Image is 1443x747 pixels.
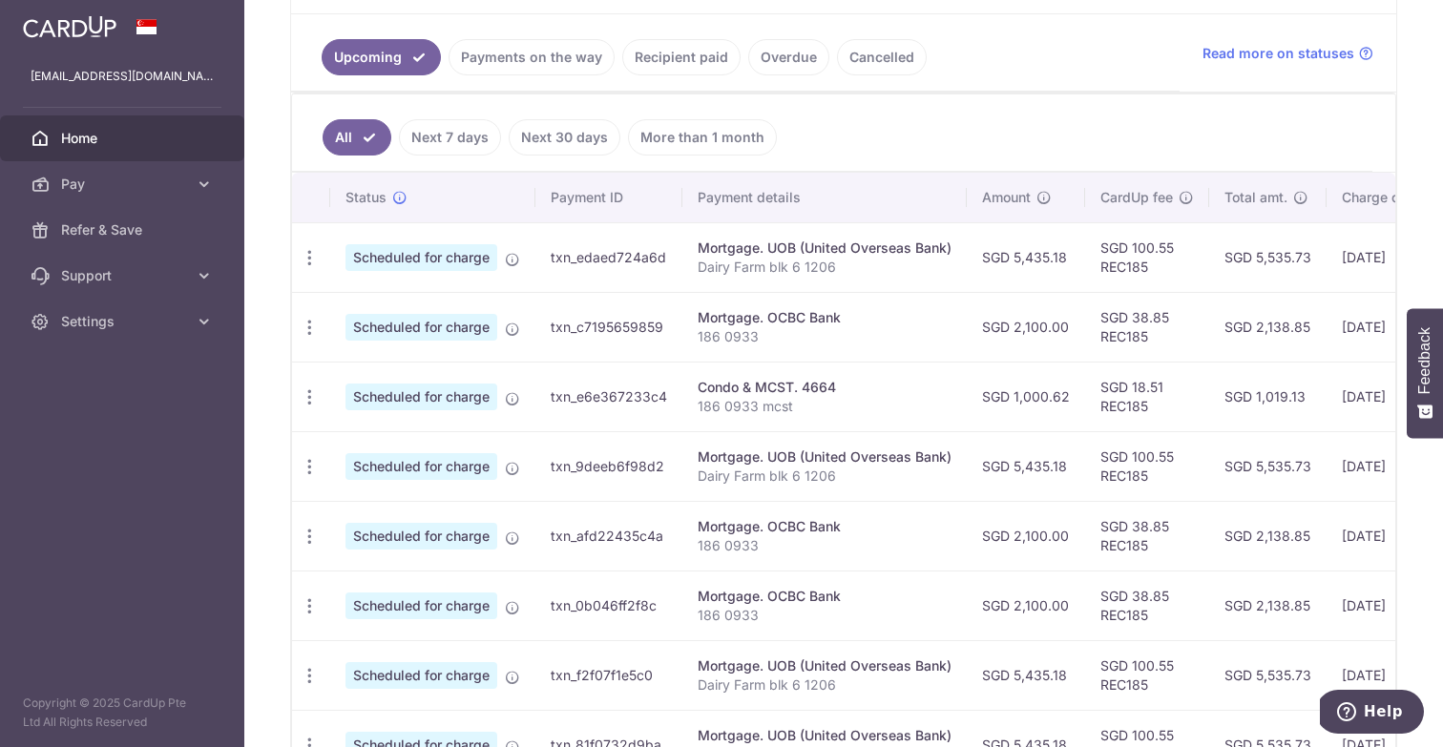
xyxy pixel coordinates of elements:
[982,188,1031,207] span: Amount
[1085,362,1209,431] td: SGD 18.51 REC185
[1085,431,1209,501] td: SGD 100.55 REC185
[1320,690,1424,737] iframe: Opens a widget where you can find more information
[345,188,387,207] span: Status
[698,536,952,555] p: 186 0933
[967,292,1085,362] td: SGD 2,100.00
[1202,44,1373,63] a: Read more on statuses
[1209,222,1327,292] td: SGD 5,535.73
[698,308,952,327] div: Mortgage. OCBC Bank
[698,258,952,277] p: Dairy Farm blk 6 1206
[967,571,1085,640] td: SGD 2,100.00
[682,173,967,222] th: Payment details
[345,314,497,341] span: Scheduled for charge
[1085,222,1209,292] td: SGD 100.55 REC185
[509,119,620,156] a: Next 30 days
[967,222,1085,292] td: SGD 5,435.18
[61,175,187,194] span: Pay
[967,640,1085,710] td: SGD 5,435.18
[1224,188,1287,207] span: Total amt.
[698,517,952,536] div: Mortgage. OCBC Bank
[535,431,682,501] td: txn_9deeb6f98d2
[1085,571,1209,640] td: SGD 38.85 REC185
[345,523,497,550] span: Scheduled for charge
[1209,292,1327,362] td: SGD 2,138.85
[1085,640,1209,710] td: SGD 100.55 REC185
[1407,308,1443,438] button: Feedback - Show survey
[345,244,497,271] span: Scheduled for charge
[399,119,501,156] a: Next 7 days
[449,39,615,75] a: Payments on the way
[1342,188,1420,207] span: Charge date
[698,587,952,606] div: Mortgage. OCBC Bank
[967,431,1085,501] td: SGD 5,435.18
[323,119,391,156] a: All
[1202,44,1354,63] span: Read more on statuses
[1209,501,1327,571] td: SGD 2,138.85
[31,67,214,86] p: [EMAIL_ADDRESS][DOMAIN_NAME]
[748,39,829,75] a: Overdue
[698,239,952,258] div: Mortgage. UOB (United Overseas Bank)
[1209,362,1327,431] td: SGD 1,019.13
[535,501,682,571] td: txn_afd22435c4a
[535,571,682,640] td: txn_0b046ff2f8c
[698,656,952,675] div: Mortgage. UOB (United Overseas Bank)
[61,266,187,285] span: Support
[1085,501,1209,571] td: SGD 38.85 REC185
[698,606,952,625] p: 186 0933
[322,39,441,75] a: Upcoming
[698,378,952,397] div: Condo & MCST. 4664
[628,119,777,156] a: More than 1 month
[1416,327,1433,394] span: Feedback
[535,292,682,362] td: txn_c7195659859
[61,312,187,331] span: Settings
[1085,292,1209,362] td: SGD 38.85 REC185
[1100,188,1173,207] span: CardUp fee
[345,592,497,619] span: Scheduled for charge
[622,39,741,75] a: Recipient paid
[345,384,497,410] span: Scheduled for charge
[535,173,682,222] th: Payment ID
[61,220,187,239] span: Refer & Save
[535,362,682,431] td: txn_e6e367233c4
[698,447,952,467] div: Mortgage. UOB (United Overseas Bank)
[535,222,682,292] td: txn_edaed724a6d
[345,453,497,480] span: Scheduled for charge
[837,39,927,75] a: Cancelled
[698,467,952,486] p: Dairy Farm blk 6 1206
[61,129,187,148] span: Home
[23,15,116,38] img: CardUp
[967,501,1085,571] td: SGD 2,100.00
[1209,431,1327,501] td: SGD 5,535.73
[698,397,952,416] p: 186 0933 mcst
[698,726,952,745] div: Mortgage. UOB (United Overseas Bank)
[1209,640,1327,710] td: SGD 5,535.73
[345,662,497,689] span: Scheduled for charge
[698,327,952,346] p: 186 0933
[967,362,1085,431] td: SGD 1,000.62
[698,675,952,695] p: Dairy Farm blk 6 1206
[1209,571,1327,640] td: SGD 2,138.85
[535,640,682,710] td: txn_f2f07f1e5c0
